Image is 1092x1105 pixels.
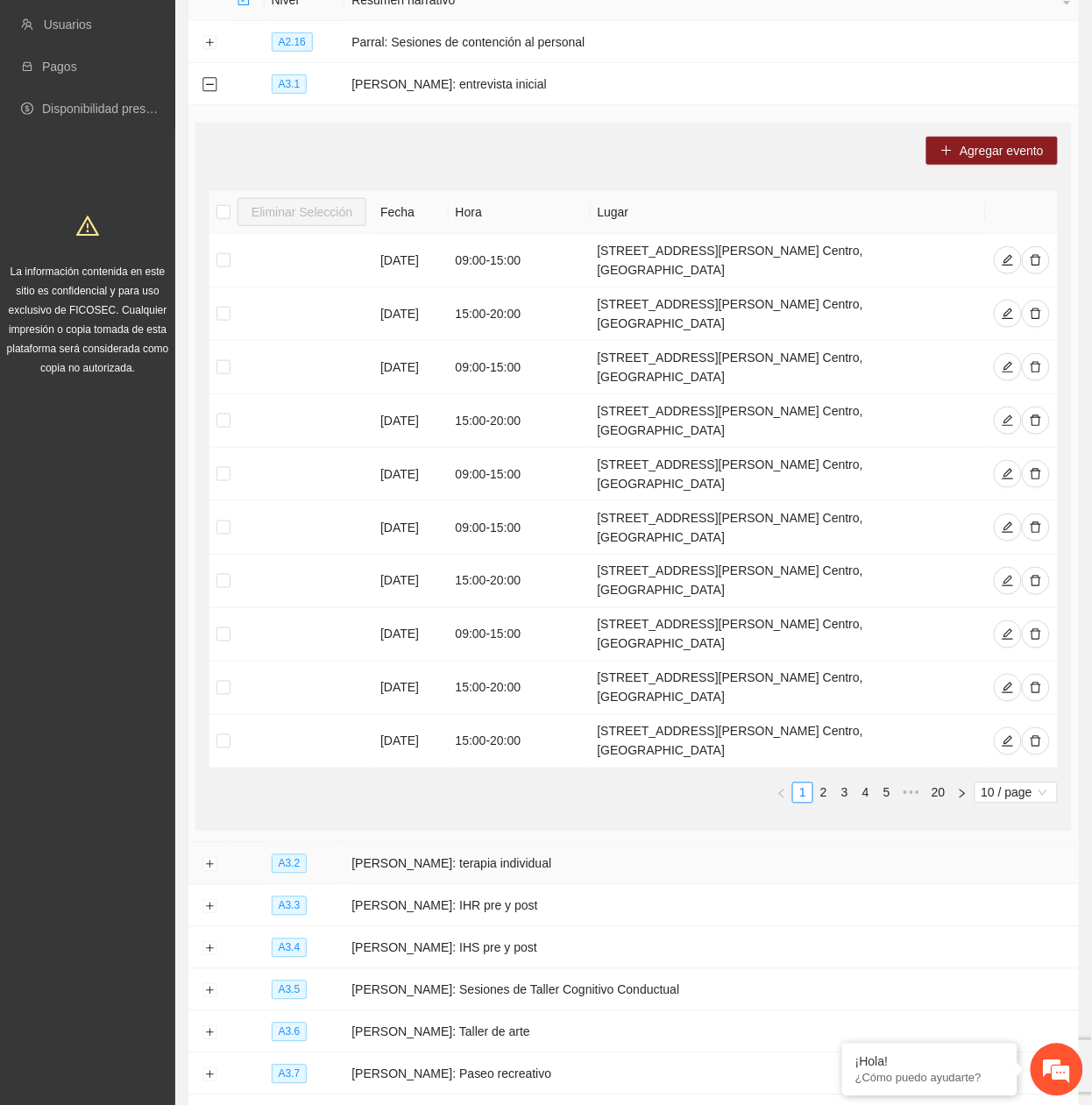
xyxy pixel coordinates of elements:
td: [PERSON_NAME]: entrevista inicial [344,63,1079,105]
button: Expand row [202,858,216,872]
td: [PERSON_NAME]: IHR pre y post [344,885,1079,927]
td: [DATE] [373,394,448,448]
td: [STREET_ADDRESS][PERSON_NAME] Centro, [GEOGRAPHIC_DATA] [591,555,987,608]
li: 4 [855,783,876,804]
button: edit [994,460,1022,488]
span: delete [1030,521,1042,535]
span: 10 / page [982,783,1051,803]
li: 2 [813,783,834,804]
button: Expand row [202,1068,216,1082]
button: delete [1022,674,1050,702]
span: A3.3 [272,896,308,916]
span: edit [1002,735,1014,749]
span: A2.16 [272,32,313,52]
td: [PERSON_NAME]: terapia individual [344,843,1079,885]
td: 09:00 - 15:00 [449,234,591,287]
td: 09:00 - 15:00 [449,501,591,555]
button: delete [1022,407,1050,435]
button: delete [1022,460,1050,488]
td: [STREET_ADDRESS][PERSON_NAME] Centro, [GEOGRAPHIC_DATA] [591,715,987,769]
li: 5 [876,783,897,804]
button: left [771,783,792,804]
button: edit [994,300,1022,328]
span: A3.5 [272,981,308,1000]
button: Expand row [202,36,216,50]
button: Collapse row [202,78,216,92]
div: Chatee con nosotros ahora [91,89,294,112]
span: delete [1030,414,1042,429]
li: 3 [834,783,855,804]
button: edit [994,620,1022,648]
a: 5 [877,783,897,803]
span: delete [1030,628,1042,642]
button: delete [1022,300,1050,328]
td: [STREET_ADDRESS][PERSON_NAME] Centro, [GEOGRAPHIC_DATA] [591,608,987,662]
span: delete [1030,308,1042,322]
th: Fecha [373,191,448,234]
span: right [957,789,968,799]
a: Pagos [42,60,77,74]
span: A3.7 [272,1065,308,1084]
span: edit [1002,468,1014,482]
button: Expand row [202,900,216,914]
li: 20 [925,783,952,804]
span: delete [1030,682,1042,696]
td: [DATE] [373,501,448,555]
td: 15:00 - 20:00 [449,662,591,715]
span: Estamos en línea. [102,234,242,411]
button: edit [994,674,1022,702]
span: edit [1002,361,1014,375]
button: delete [1022,514,1050,542]
button: edit [994,353,1022,381]
span: ••• [897,783,925,804]
button: plusAgregar evento [926,137,1058,165]
td: 15:00 - 20:00 [449,394,591,448]
td: 15:00 - 20:00 [449,287,591,341]
button: delete [1022,353,1050,381]
li: Previous Page [771,783,792,804]
span: delete [1030,575,1042,589]
button: delete [1022,727,1050,755]
span: delete [1030,735,1042,749]
li: 1 [792,783,813,804]
td: Parral: Sesiones de contención al personal [344,21,1079,63]
button: Eliminar Selección [238,198,366,226]
td: [STREET_ADDRESS][PERSON_NAME] Centro, [GEOGRAPHIC_DATA] [591,662,987,715]
button: Expand row [202,1026,216,1040]
span: A3.4 [272,939,308,958]
span: La información contenida en este sitio es confidencial y para uso exclusivo de FICOSEC. Cualquier... [7,266,169,374]
textarea: Escriba su mensaje y pulse “Intro” [9,478,334,540]
td: [DATE] [373,608,448,662]
a: 1 [793,783,812,803]
span: A3.6 [272,1023,308,1042]
th: Lugar [591,191,987,234]
a: 20 [926,783,951,803]
td: [STREET_ADDRESS][PERSON_NAME] Centro, [GEOGRAPHIC_DATA] [591,287,987,341]
a: Disponibilidad presupuestal [42,102,192,116]
button: right [952,783,973,804]
span: edit [1002,628,1014,642]
td: [DATE] [373,662,448,715]
td: [STREET_ADDRESS][PERSON_NAME] Centro, [GEOGRAPHIC_DATA] [591,234,987,287]
td: [DATE] [373,715,448,769]
a: 3 [835,783,854,803]
span: Agregar evento [960,141,1044,160]
span: warning [76,215,99,237]
a: 4 [856,783,876,803]
span: edit [1002,575,1014,589]
li: Next 5 Pages [897,783,925,804]
div: Minimizar ventana de chat en vivo [287,9,330,51]
td: 15:00 - 20:00 [449,715,591,769]
td: [STREET_ADDRESS][PERSON_NAME] Centro, [GEOGRAPHIC_DATA] [591,501,987,555]
td: [DATE] [373,555,448,608]
td: 15:00 - 20:00 [449,555,591,608]
span: edit [1002,682,1014,696]
button: delete [1022,620,1050,648]
button: Expand row [202,984,216,998]
td: 09:00 - 15:00 [449,448,591,501]
th: Hora [449,191,591,234]
td: [STREET_ADDRESS][PERSON_NAME] Centro, [GEOGRAPHIC_DATA] [591,394,987,448]
td: [PERSON_NAME]: IHS pre y post [344,927,1079,969]
button: edit [994,514,1022,542]
div: Page Size [975,783,1058,804]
